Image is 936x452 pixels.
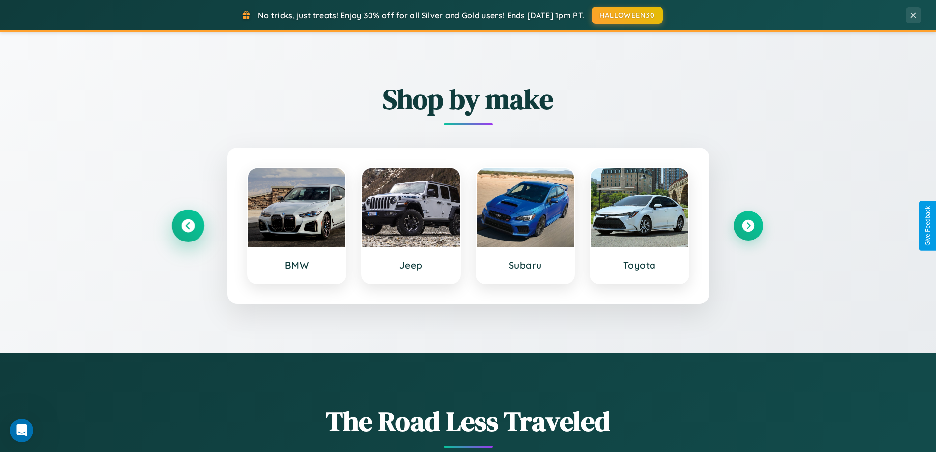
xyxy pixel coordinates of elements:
[258,259,336,271] h3: BMW
[924,206,931,246] div: Give Feedback
[600,259,679,271] h3: Toyota
[258,10,584,20] span: No tricks, just treats! Enjoy 30% off for all Silver and Gold users! Ends [DATE] 1pm PT.
[486,259,565,271] h3: Subaru
[10,419,33,442] iframe: Intercom live chat
[173,402,763,440] h1: The Road Less Traveled
[592,7,663,24] button: HALLOWEEN30
[372,259,450,271] h3: Jeep
[173,80,763,118] h2: Shop by make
